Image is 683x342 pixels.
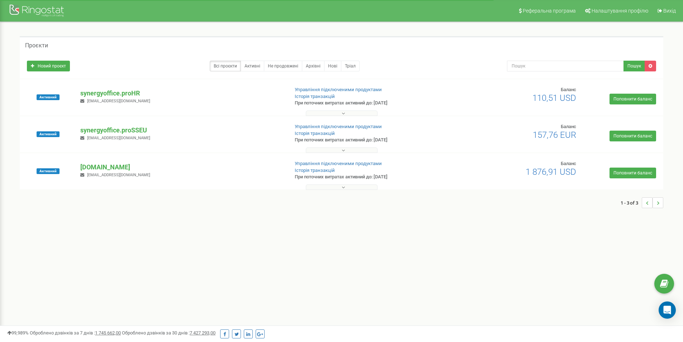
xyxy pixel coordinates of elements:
span: Реферальна програма [523,8,576,14]
span: Активний [37,131,60,137]
a: Історія транзакцій [295,131,335,136]
a: Поповнити баланс [610,94,656,104]
div: Open Intercom Messenger [659,301,676,319]
a: Нові [324,61,341,71]
h5: Проєкти [25,42,48,49]
a: Тріал [341,61,360,71]
span: Баланс [561,161,576,166]
p: При поточних витратах активний до: [DATE] [295,174,444,181]
p: При поточних витратах активний до: [DATE] [295,100,444,107]
p: synergyoffice.proSSEU [80,126,283,135]
a: Управління підключеними продуктами [295,161,382,166]
p: При поточних витратах активний до: [DATE] [295,137,444,144]
p: [DOMAIN_NAME] [80,163,283,172]
span: Налаштування профілю [592,8,648,14]
span: Активний [37,94,60,100]
span: 157,76 EUR [533,130,576,140]
a: Управління підключеними продуктами [295,124,382,129]
span: [EMAIL_ADDRESS][DOMAIN_NAME] [87,99,150,103]
span: Вихід [663,8,676,14]
u: 7 427 293,00 [190,330,215,336]
u: 1 745 662,00 [95,330,121,336]
input: Пошук [507,61,624,71]
a: Поповнити баланс [610,168,656,178]
a: Історія транзакцій [295,168,335,173]
a: Поповнити баланс [610,131,656,141]
span: Баланс [561,124,576,129]
span: 1 - 3 of 3 [621,197,642,208]
a: Новий проєкт [27,61,70,71]
span: [EMAIL_ADDRESS][DOMAIN_NAME] [87,173,150,177]
span: Оброблено дзвінків за 7 днів : [30,330,121,336]
a: Активні [241,61,264,71]
span: Оброблено дзвінків за 30 днів : [122,330,215,336]
span: Баланс [561,87,576,92]
span: 99,989% [7,330,29,336]
span: 110,51 USD [532,93,576,103]
a: Всі проєкти [210,61,241,71]
p: synergyoffice.proHR [80,89,283,98]
span: 1 876,91 USD [526,167,576,177]
nav: ... [621,190,663,215]
a: Управління підключеними продуктами [295,87,382,92]
span: [EMAIL_ADDRESS][DOMAIN_NAME] [87,136,150,140]
a: Історія транзакцій [295,94,335,99]
span: Активний [37,168,60,174]
a: Архівні [302,61,324,71]
a: Не продовжені [264,61,302,71]
button: Пошук [623,61,645,71]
